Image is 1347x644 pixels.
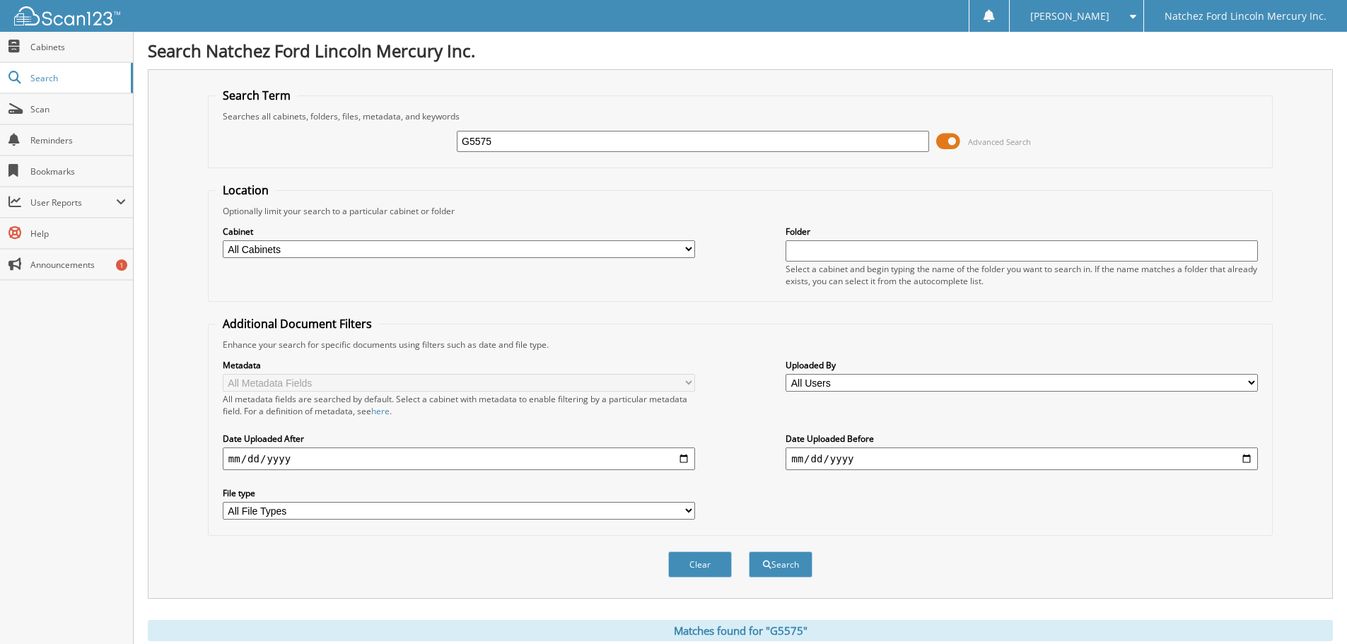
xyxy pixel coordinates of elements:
div: 1 [116,259,127,271]
input: start [223,447,695,470]
label: Cabinet [223,226,695,238]
div: Matches found for "G5575" [148,620,1333,641]
div: Searches all cabinets, folders, files, metadata, and keywords [216,110,1265,122]
a: here [371,405,390,417]
span: Reminders [30,134,126,146]
button: Clear [668,551,732,578]
legend: Additional Document Filters [216,316,379,332]
span: [PERSON_NAME] [1030,12,1109,21]
span: User Reports [30,197,116,209]
legend: Search Term [216,88,298,103]
span: Bookmarks [30,165,126,177]
span: Search [30,72,124,84]
span: Natchez Ford Lincoln Mercury Inc. [1165,12,1326,21]
label: Date Uploaded After [223,433,695,445]
label: Metadata [223,359,695,371]
span: Help [30,228,126,240]
span: Announcements [30,259,126,271]
label: File type [223,487,695,499]
button: Search [749,551,812,578]
label: Uploaded By [786,359,1258,371]
div: Select a cabinet and begin typing the name of the folder you want to search in. If the name match... [786,263,1258,287]
h1: Search Natchez Ford Lincoln Mercury Inc. [148,39,1333,62]
legend: Location [216,182,276,198]
div: Optionally limit your search to a particular cabinet or folder [216,205,1265,217]
span: Scan [30,103,126,115]
input: end [786,447,1258,470]
label: Folder [786,226,1258,238]
span: Cabinets [30,41,126,53]
img: scan123-logo-white.svg [14,6,120,25]
div: All metadata fields are searched by default. Select a cabinet with metadata to enable filtering b... [223,393,695,417]
div: Enhance your search for specific documents using filters such as date and file type. [216,339,1265,351]
span: Advanced Search [968,136,1031,147]
label: Date Uploaded Before [786,433,1258,445]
